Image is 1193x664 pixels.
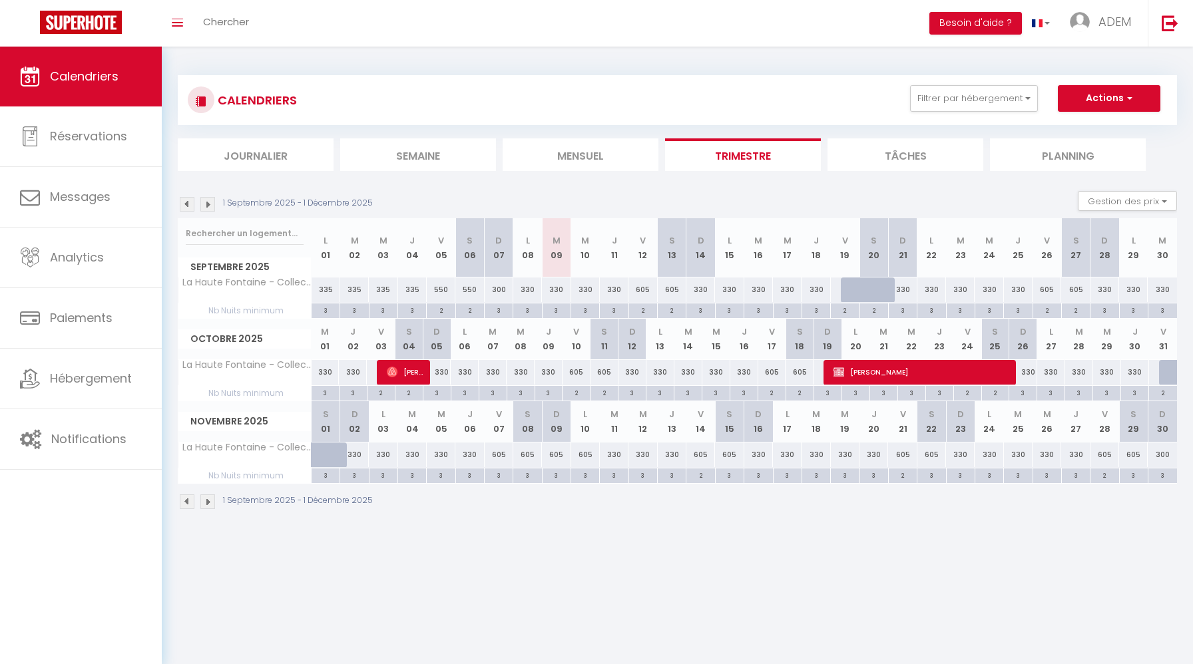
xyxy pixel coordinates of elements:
[646,360,674,385] div: 330
[985,234,993,247] abbr: M
[340,386,367,399] div: 3
[546,325,551,338] abbr: J
[312,386,339,399] div: 3
[888,218,917,277] th: 21
[686,401,715,442] th: 14
[784,234,792,247] abbr: M
[427,401,455,442] th: 05
[1119,277,1148,302] div: 330
[744,218,773,277] th: 16
[814,234,819,247] abbr: J
[730,386,758,399] div: 3
[495,234,502,247] abbr: D
[1073,234,1079,247] abbr: S
[1009,319,1037,359] th: 26
[367,319,395,359] th: 03
[186,222,304,246] input: Rechercher un logement...
[381,408,385,420] abbr: L
[479,386,507,399] div: 3
[686,218,715,277] th: 14
[600,277,628,302] div: 330
[859,401,888,442] th: 20
[526,234,530,247] abbr: L
[1033,277,1061,302] div: 605
[395,319,423,359] th: 04
[715,277,744,302] div: 330
[398,277,427,302] div: 335
[50,370,132,387] span: Hébergement
[773,277,802,302] div: 330
[1070,12,1090,32] img: ...
[842,386,869,399] div: 3
[178,329,311,349] span: Octobre 2025
[563,319,591,359] th: 10
[601,325,607,338] abbr: S
[769,325,775,338] abbr: V
[312,303,340,316] div: 3
[378,325,384,338] abbr: V
[728,234,732,247] abbr: L
[323,408,329,420] abbr: S
[669,234,675,247] abbr: S
[438,234,444,247] abbr: V
[716,303,744,316] div: 3
[542,218,571,277] th: 09
[1065,319,1093,359] th: 28
[503,138,658,171] li: Mensuel
[758,319,786,359] th: 17
[744,303,772,316] div: 3
[797,325,803,338] abbr: S
[957,234,965,247] abbr: M
[1061,277,1090,302] div: 605
[423,319,451,359] th: 05
[658,325,662,338] abbr: L
[612,234,617,247] abbr: J
[1061,218,1090,277] th: 27
[369,277,397,302] div: 335
[888,277,917,302] div: 330
[946,401,975,442] th: 23
[1004,277,1033,302] div: 330
[929,12,1022,35] button: Besoin d'aide ?
[618,360,646,385] div: 330
[802,218,830,277] th: 18
[437,408,445,420] abbr: M
[1148,401,1177,442] th: 30
[1093,319,1121,359] th: 29
[742,325,747,338] abbr: J
[50,188,111,205] span: Messages
[513,303,541,316] div: 3
[1033,218,1061,277] th: 26
[451,386,479,399] div: 3
[50,249,104,265] span: Analytics
[408,408,416,420] abbr: M
[406,325,412,338] abbr: S
[929,234,933,247] abbr: L
[321,325,329,338] abbr: M
[312,319,340,359] th: 01
[542,401,571,442] th: 09
[1058,85,1160,112] button: Actions
[1148,303,1177,316] div: 3
[507,319,535,359] th: 08
[646,319,674,359] th: 13
[730,319,758,359] th: 16
[312,277,340,302] div: 335
[730,360,758,385] div: 330
[485,277,513,302] div: 300
[698,234,704,247] abbr: D
[1090,277,1119,302] div: 330
[1160,325,1166,338] abbr: V
[324,234,328,247] abbr: L
[1119,401,1148,442] th: 29
[423,360,451,385] div: 330
[674,386,702,399] div: 3
[571,401,600,442] th: 10
[773,218,802,277] th: 17
[1149,319,1177,359] th: 31
[1061,401,1090,442] th: 27
[1162,15,1178,31] img: logout
[802,277,830,302] div: 330
[628,218,657,277] th: 12
[513,218,542,277] th: 08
